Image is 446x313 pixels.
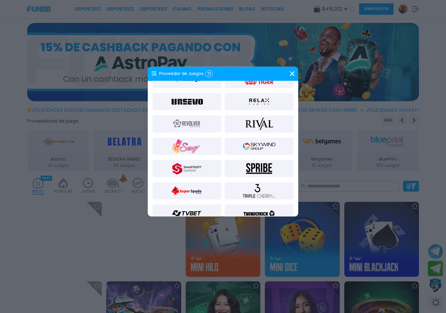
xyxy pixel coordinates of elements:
div: 71 [205,70,213,77]
img: ThunderKick [243,206,275,220]
img: SEXY GAMING [171,139,203,153]
img: Spribe [243,161,275,176]
img: Revolver [171,117,203,131]
img: TRIPPLE CHERRY [243,183,275,198]
img: Relax [245,94,274,109]
img: Reevo [171,94,203,109]
img: Skywind [243,139,275,153]
img: SuperSpade [171,183,203,198]
img: Rival [243,117,275,131]
img: TVBET [171,206,203,220]
img: Smartsoft [171,161,203,176]
div: Proveedor de Juegos [151,70,213,77]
